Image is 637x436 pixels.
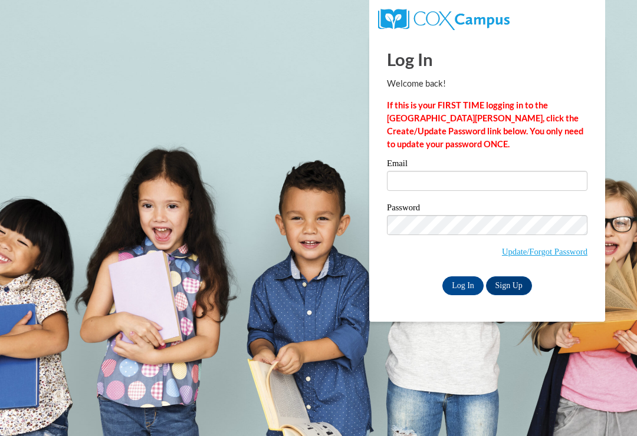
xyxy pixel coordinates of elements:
a: COX Campus [378,14,510,24]
h1: Log In [387,47,587,71]
a: Sign Up [486,276,532,295]
label: Email [387,159,587,171]
img: COX Campus [378,9,510,30]
label: Password [387,203,587,215]
p: Welcome back! [387,77,587,90]
strong: If this is your FIRST TIME logging in to the [GEOGRAPHIC_DATA][PERSON_NAME], click the Create/Upd... [387,100,583,149]
input: Log In [442,276,484,295]
a: Update/Forgot Password [502,247,587,256]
